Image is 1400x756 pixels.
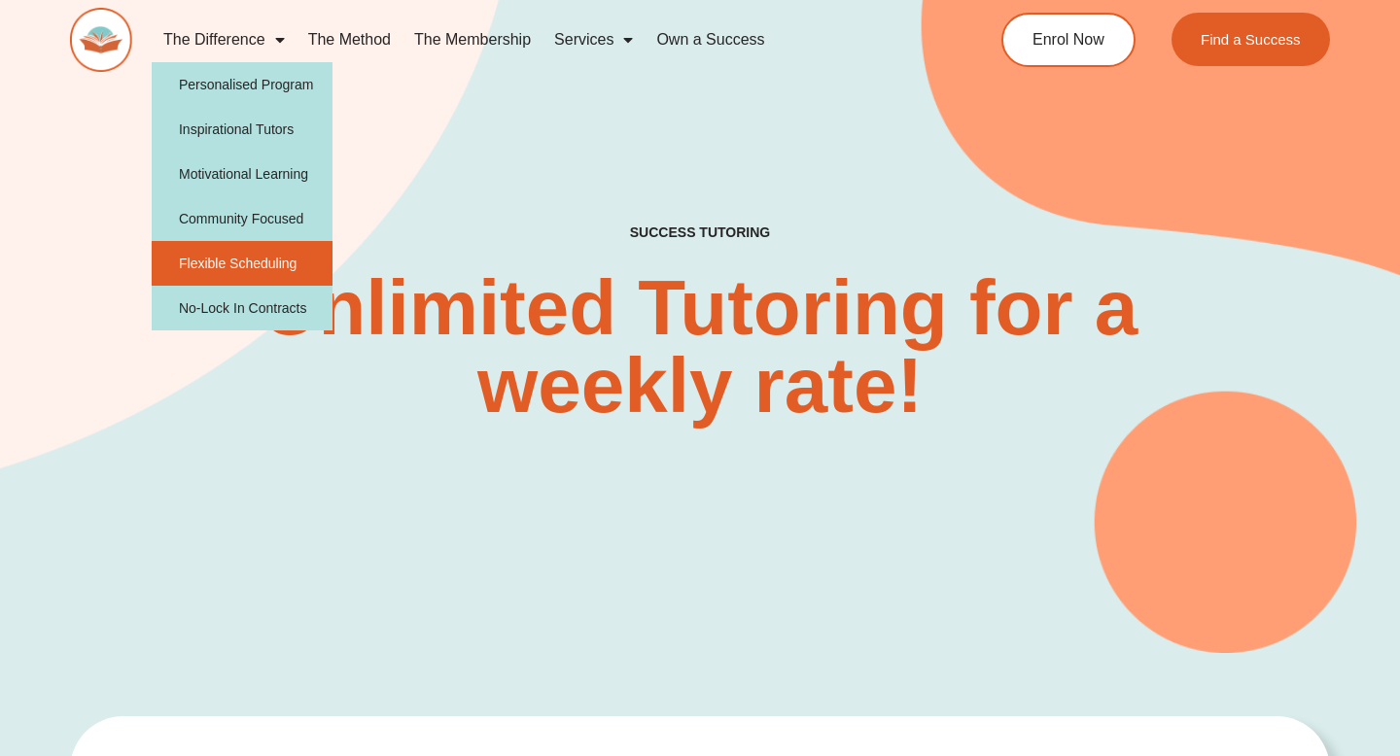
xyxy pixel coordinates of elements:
a: No-Lock In Contracts [152,286,333,330]
a: The Membership [402,17,542,62]
a: Enrol Now [1001,13,1136,67]
span: Find a Success [1201,32,1301,47]
nav: Menu [152,17,929,62]
a: The Method [297,17,402,62]
a: Find a Success [1172,13,1330,66]
a: Services [542,17,645,62]
span: Enrol Now [1032,32,1104,48]
iframe: Chat Widget [1067,536,1400,756]
a: Motivational Learning [152,152,333,196]
a: The Difference [152,17,297,62]
a: Flexible Scheduling [152,241,333,286]
a: Own a Success [645,17,776,62]
h2: Unlimited Tutoring for a weekly rate! [152,269,1248,425]
a: Community Focused [152,196,333,241]
h4: SUCCESS TUTORING​ [513,224,887,241]
a: Personalised Program [152,62,333,107]
a: Inspirational Tutors [152,107,333,152]
ul: The Difference [152,62,333,330]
